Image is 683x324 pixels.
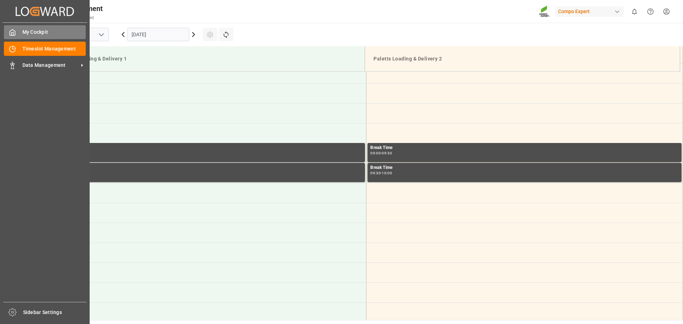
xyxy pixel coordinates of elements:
div: Break Time [54,164,362,171]
span: Sidebar Settings [23,309,87,316]
button: Help Center [642,4,658,20]
div: 10:00 [382,171,392,175]
div: Break Time [370,164,679,171]
input: DD.MM.YYYY [127,28,189,41]
div: Paletts Loading & Delivery 1 [55,52,359,65]
div: Break Time [54,144,362,152]
span: Timeslot Management [22,45,86,53]
button: show 0 new notifications [626,4,642,20]
div: - [381,171,382,175]
div: Paletts Loading & Delivery 2 [371,52,674,65]
div: Compo Expert [555,6,624,17]
a: My Cockpit [4,25,86,39]
button: open menu [96,29,106,40]
img: Screenshot%202023-09-29%20at%2010.02.21.png_1712312052.png [539,5,550,18]
div: Break Time [370,144,679,152]
div: 09:30 [370,171,381,175]
button: Compo Expert [555,5,626,18]
div: 09:00 [370,152,381,155]
span: My Cockpit [22,28,86,36]
span: Data Management [22,62,79,69]
div: 09:30 [382,152,392,155]
div: - [381,152,382,155]
a: Timeslot Management [4,42,86,55]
